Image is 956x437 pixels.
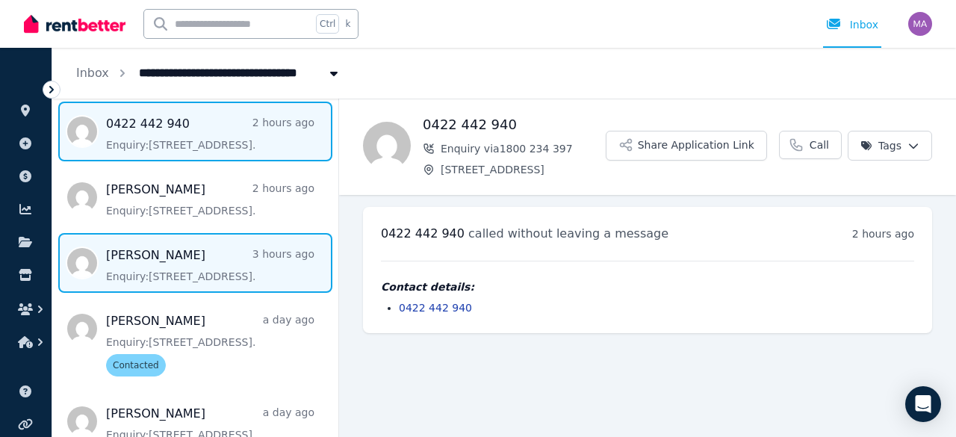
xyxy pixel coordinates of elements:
span: Enquiry via 1800 234 397 [441,141,606,156]
span: Ctrl [316,14,339,34]
button: Share Application Link [606,131,767,161]
span: Call [810,137,829,152]
span: 0422 442 940 [381,226,465,241]
a: 0422 442 940 [399,302,472,314]
a: Inbox [76,66,109,80]
img: Matthew [908,12,932,36]
img: RentBetter [24,13,125,35]
span: [STREET_ADDRESS] [441,162,606,177]
a: [PERSON_NAME]a day agoEnquiry:[STREET_ADDRESS].Contacted [106,312,314,376]
div: Inbox [826,17,878,32]
span: k [345,18,350,30]
a: [PERSON_NAME]2 hours agoEnquiry:[STREET_ADDRESS]. [106,181,314,218]
button: Tags [848,131,932,161]
a: Call [779,131,842,159]
img: 0422 442 940 [363,122,411,170]
div: Open Intercom Messenger [905,386,941,422]
h1: 0422 442 940 [423,114,606,135]
span: Tags [860,138,901,153]
span: called without leaving a message [468,226,668,241]
a: [PERSON_NAME]3 hours agoEnquiry:[STREET_ADDRESS]. [106,247,314,284]
h4: Contact details: [381,279,914,294]
nav: Breadcrumb [52,48,365,99]
a: 0422 442 9402 hours agoEnquiry:[STREET_ADDRESS]. [106,115,314,152]
time: 2 hours ago [852,228,914,240]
